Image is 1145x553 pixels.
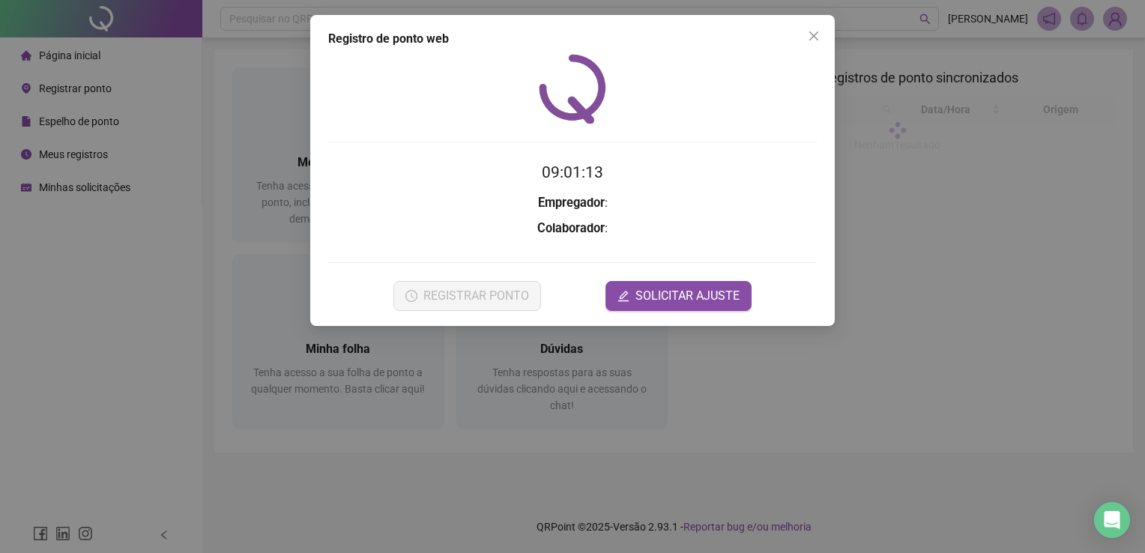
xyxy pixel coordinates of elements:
[328,219,817,238] h3: :
[635,287,740,305] span: SOLICITAR AJUSTE
[542,163,603,181] time: 09:01:13
[617,290,629,302] span: edit
[808,30,820,42] span: close
[537,221,605,235] strong: Colaborador
[328,30,817,48] div: Registro de ponto web
[539,54,606,124] img: QRPoint
[1094,502,1130,538] div: Open Intercom Messenger
[538,196,605,210] strong: Empregador
[605,281,752,311] button: editSOLICITAR AJUSTE
[802,24,826,48] button: Close
[393,281,541,311] button: REGISTRAR PONTO
[328,193,817,213] h3: :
